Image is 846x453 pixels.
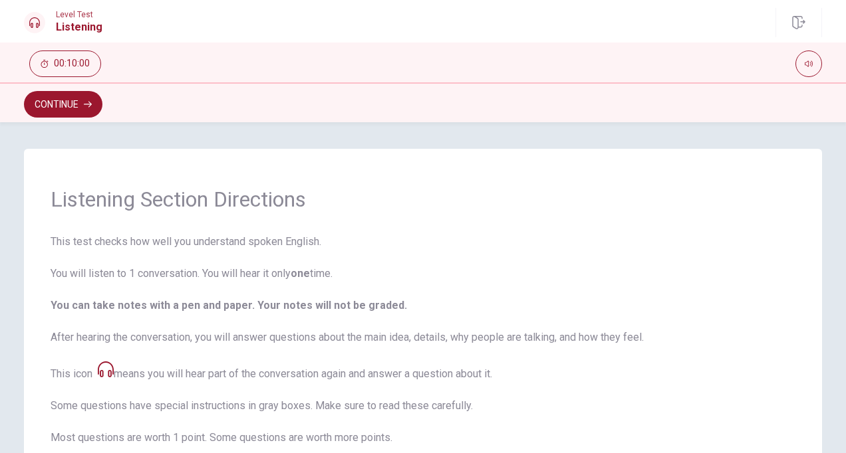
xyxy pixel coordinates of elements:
button: Continue [24,91,102,118]
span: 00:10:00 [54,58,90,69]
button: 00:10:00 [29,50,101,77]
h1: Listening [56,19,102,35]
span: Level Test [56,10,102,19]
h1: Listening Section Directions [51,186,795,213]
b: You can take notes with a pen and paper. Your notes will not be graded. [51,299,407,312]
strong: one [291,267,310,280]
